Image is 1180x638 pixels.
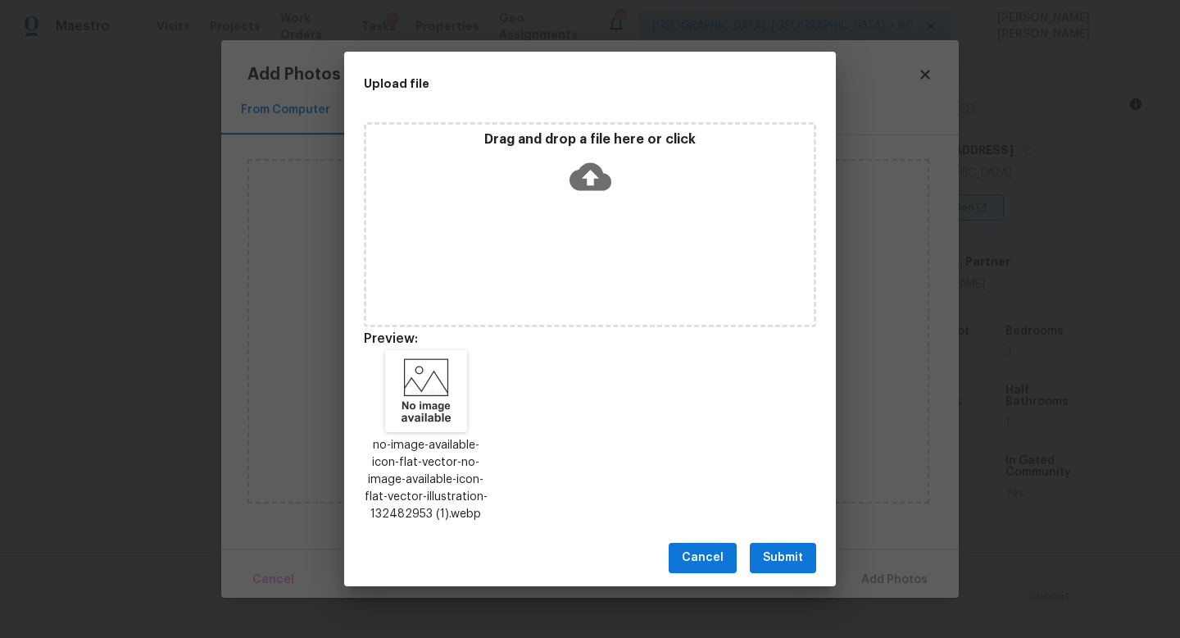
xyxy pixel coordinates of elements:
[750,543,816,573] button: Submit
[364,437,488,523] p: no-image-available-icon-flat-vector-no-image-available-icon-flat-vector-illustration-132482953 (1...
[364,75,742,93] h2: Upload file
[763,548,803,568] span: Submit
[682,548,724,568] span: Cancel
[385,350,467,432] img: ozie9FHLODDdNjEioSPZJ2DJs2KEo41+pVlVBcRPWSgAAAAAAAAAAAAAAA=
[366,131,814,148] p: Drag and drop a file here or click
[669,543,737,573] button: Cancel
